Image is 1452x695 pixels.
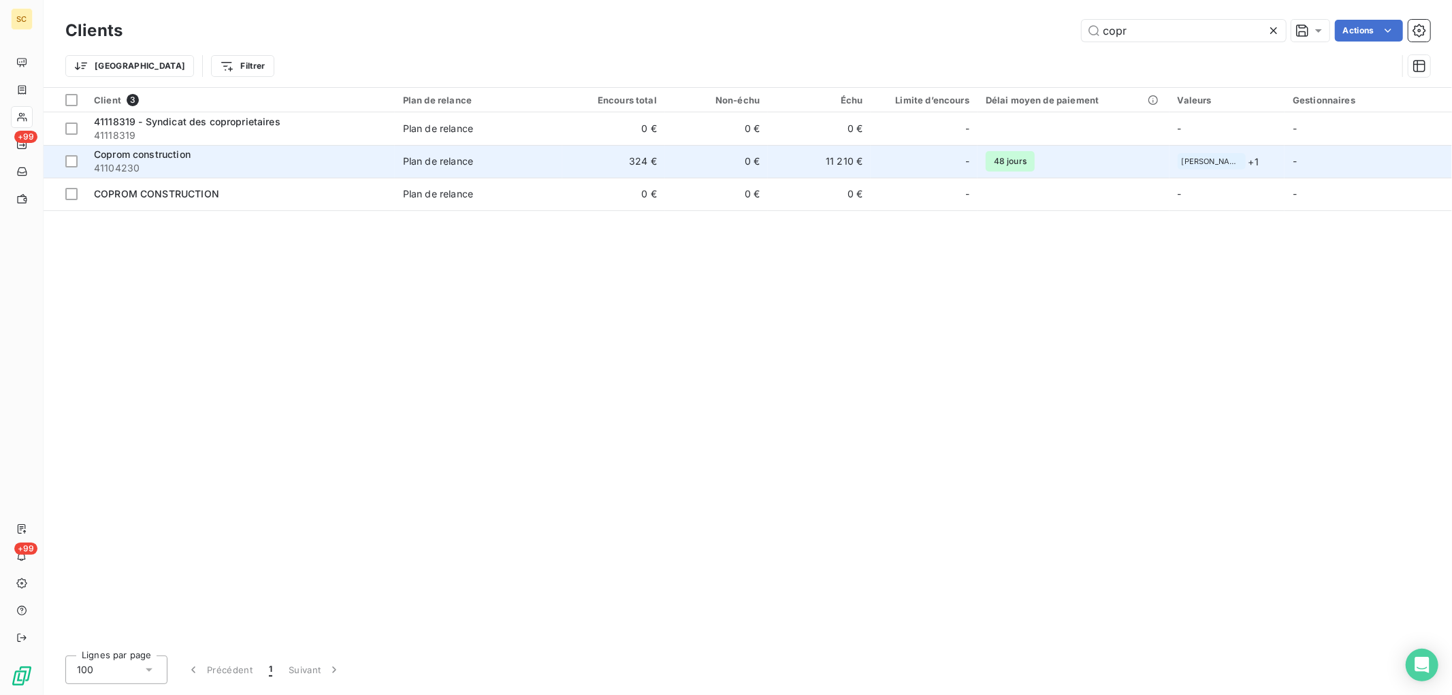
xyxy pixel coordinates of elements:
h3: Clients [65,18,123,43]
span: - [965,155,969,168]
td: 324 € [562,145,665,178]
span: Coprom construction [94,148,191,160]
span: 100 [77,663,93,677]
button: Filtrer [211,55,274,77]
span: COPROM CONSTRUCTION [94,188,219,199]
button: Suivant [280,656,349,684]
span: +99 [14,131,37,143]
span: Client [94,95,121,106]
div: Open Intercom Messenger [1406,649,1438,681]
div: Encours total [570,95,657,106]
span: - [1293,123,1297,134]
div: SC [11,8,33,30]
span: - [1293,188,1297,199]
td: 0 € [562,112,665,145]
span: + 1 [1248,155,1259,169]
button: Actions [1335,20,1403,42]
span: [PERSON_NAME] [1182,157,1242,165]
span: 48 jours [986,151,1035,172]
div: Plan de relance [403,155,473,168]
img: Logo LeanPay [11,665,33,687]
span: - [965,122,969,135]
span: 1 [269,663,272,677]
span: - [1293,155,1297,167]
span: - [965,187,969,201]
td: 0 € [665,178,768,210]
span: - [1178,188,1182,199]
span: 3 [127,94,139,106]
span: 41118319 [94,129,387,142]
div: Plan de relance [403,187,473,201]
div: Limite d’encours [879,95,969,106]
button: [GEOGRAPHIC_DATA] [65,55,194,77]
div: Non-échu [673,95,760,106]
div: Plan de relance [403,95,554,106]
td: 0 € [768,178,871,210]
button: Précédent [178,656,261,684]
input: Rechercher [1082,20,1286,42]
div: Valeurs [1178,95,1276,106]
td: 11 210 € [768,145,871,178]
td: 0 € [665,112,768,145]
div: Gestionnaires [1293,95,1444,106]
div: Plan de relance [403,122,473,135]
button: 1 [261,656,280,684]
div: Délai moyen de paiement [986,95,1161,106]
span: - [1178,123,1182,134]
td: 0 € [562,178,665,210]
td: 0 € [665,145,768,178]
span: +99 [14,543,37,555]
div: Échu [776,95,862,106]
span: 41104230 [94,161,387,175]
td: 0 € [768,112,871,145]
span: 41118319 - Syndicat des coproprietaires [94,116,280,127]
